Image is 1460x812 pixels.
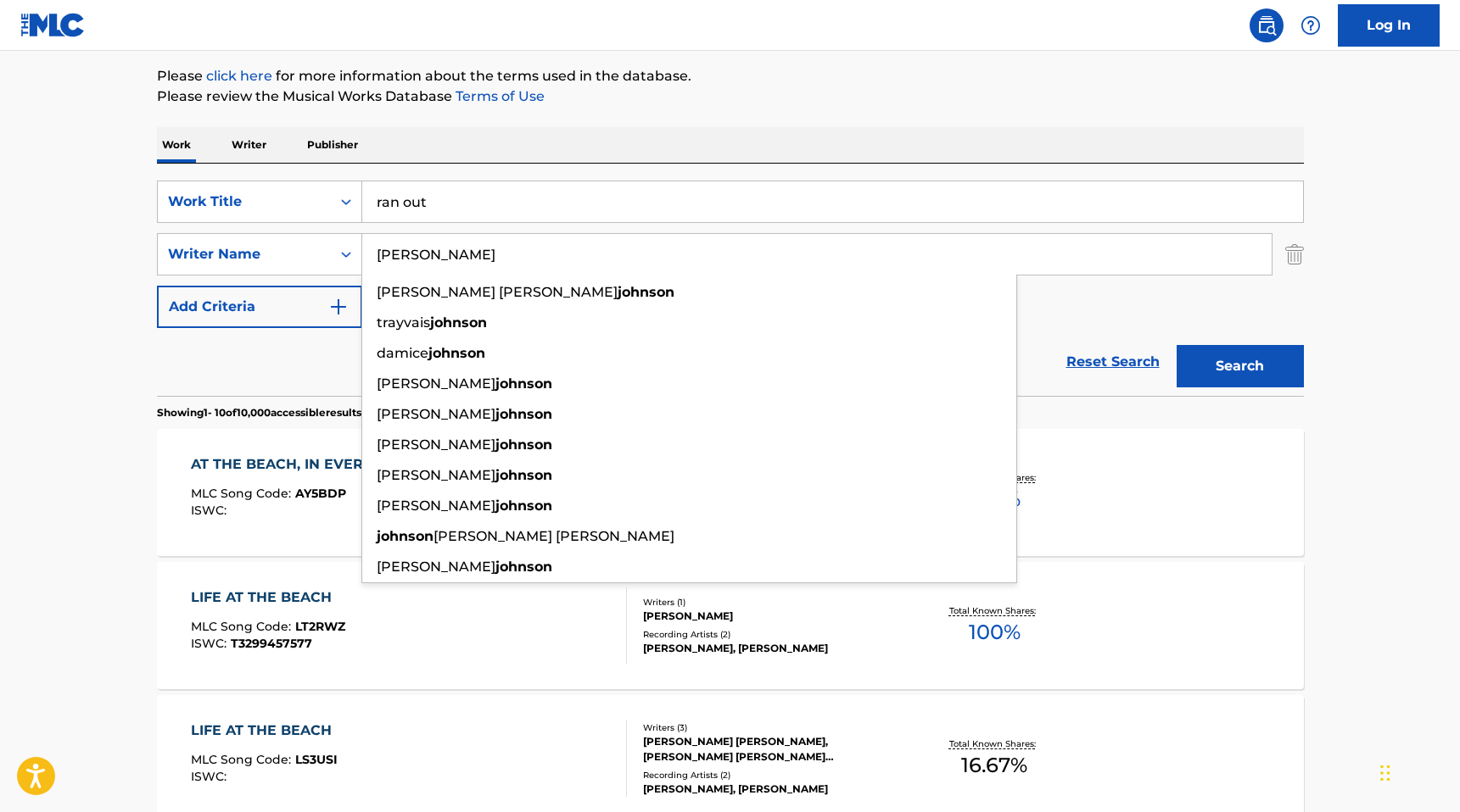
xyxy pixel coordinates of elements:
span: [PERSON_NAME] [377,375,495,392]
span: damice [377,345,428,361]
a: Reset Search [1058,343,1168,381]
span: [PERSON_NAME] [377,406,495,422]
strong: johnson [495,467,552,483]
span: ISWC : [191,503,231,518]
strong: johnson [495,498,552,514]
span: [PERSON_NAME] [377,467,495,483]
strong: johnson [430,314,487,331]
span: LS3USI [295,752,338,767]
img: help [1301,15,1321,36]
span: MLC Song Code : [191,752,295,767]
div: Recording Artists ( 2 ) [643,769,899,781]
div: Work Title [168,192,321,212]
div: LIFE AT THE BEACH [191,587,345,608]
span: [PERSON_NAME] [377,559,495,575]
p: Writer [227,127,271,163]
button: Add Criteria [157,286,362,328]
a: Terms of Use [452,88,545,104]
strong: johnson [618,284,674,300]
span: LT2RWZ [295,619,345,634]
form: Search Form [157,181,1304,396]
a: click here [206,68,272,84]
p: Total Known Shares: [949,604,1040,617]
div: Writers ( 1 ) [643,596,899,609]
a: Public Search [1250,8,1284,42]
span: 100 % [969,617,1021,648]
span: T3299457577 [231,636,312,651]
span: [PERSON_NAME] [377,498,495,514]
strong: johnson [495,437,552,453]
img: search [1256,15,1277,36]
div: LIFE AT THE BEACH [191,720,340,741]
div: [PERSON_NAME] [PERSON_NAME], [PERSON_NAME] [PERSON_NAME] [PERSON_NAME] ZAGREBIN [643,734,899,765]
a: LIFE AT THE BEACHMLC Song Code:LT2RWZISWC:T3299457577Writers (1)[PERSON_NAME]Recording Artists (2... [157,562,1304,689]
div: AT THE BEACH, IN EVERY LIFE [191,454,416,475]
p: Total Known Shares: [949,737,1040,750]
div: Recording Artists ( 2 ) [643,628,899,641]
span: [PERSON_NAME] [PERSON_NAME] [377,284,618,300]
strong: johnson [495,559,552,575]
span: MLC Song Code : [191,486,295,501]
div: [PERSON_NAME], [PERSON_NAME] [643,641,899,656]
button: Search [1177,345,1304,387]
div: [PERSON_NAME] [643,609,899,624]
img: 9d2ae6d4665cec9f34b9.svg [328,297,349,317]
span: [PERSON_NAME] [PERSON_NAME] [434,528,674,544]
span: [PERSON_NAME] [377,437,495,453]
span: ISWC : [191,636,231,651]
p: Please review the Musical Works Database [157,86,1304,107]
strong: johnson [377,528,434,544]
strong: johnson [428,345,485,361]
span: 16.67 % [961,750,1027,781]
div: Help [1294,8,1328,42]
p: Showing 1 - 10 of 10,000 accessible results (Total 4,171,494 ) [157,405,443,420]
img: MLC Logo [20,13,86,37]
div: Writer Name [168,244,321,264]
a: Log In [1338,4,1440,47]
iframe: Chat Widget [1375,731,1460,812]
strong: johnson [495,375,552,392]
p: Work [157,127,196,163]
div: Drag [1380,748,1390,798]
a: AT THE BEACH, IN EVERY LIFEMLC Song Code:AY5BDPISWC:Writers (1)[PERSON_NAME]Recording Artists (0)... [157,429,1304,556]
p: Publisher [302,127,363,163]
img: Delete Criterion [1285,233,1304,275]
strong: johnson [495,406,552,422]
span: trayvais [377,314,430,331]
span: AY5BDP [295,486,346,501]
div: Writers ( 3 ) [643,721,899,734]
span: MLC Song Code : [191,619,295,634]
span: ISWC : [191,769,231,784]
div: [PERSON_NAME], [PERSON_NAME] [643,781,899,797]
p: Please for more information about the terms used in the database. [157,66,1304,86]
